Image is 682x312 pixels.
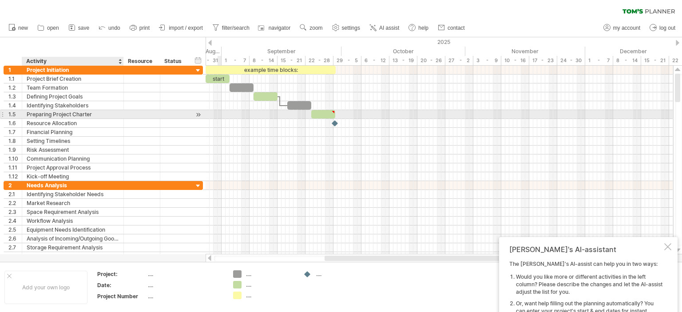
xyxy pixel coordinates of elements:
[8,234,22,243] div: 2.6
[27,234,119,243] div: Analysis of Incoming/Outgoing Goods
[108,25,120,31] span: undo
[27,137,119,145] div: Setting Timelines
[222,47,341,56] div: September 2025
[641,56,669,65] div: 15 - 21
[206,75,230,83] div: start
[27,154,119,163] div: Communication Planning
[148,292,222,300] div: ....
[297,22,325,34] a: zoom
[8,225,22,234] div: 2.5
[210,22,252,34] a: filter/search
[316,270,365,278] div: ....
[8,146,22,154] div: 1.9
[8,190,22,198] div: 2.1
[557,56,585,65] div: 24 - 30
[8,217,22,225] div: 2.4
[169,25,203,31] span: import / export
[27,101,119,110] div: Identifying Stakeholders
[585,56,613,65] div: 1 - 7
[361,56,389,65] div: 6 - 12
[8,101,22,110] div: 1.4
[342,25,360,31] span: settings
[27,181,119,190] div: Needs Analysis
[379,25,399,31] span: AI assist
[8,128,22,136] div: 1.7
[445,56,473,65] div: 27 - 2
[8,181,22,190] div: 2
[27,252,119,261] div: Environmental Impact Analysis
[516,273,662,296] li: Would you like more or different activities in the left column? Please describe the changes and l...
[8,154,22,163] div: 1.10
[269,25,290,31] span: navigator
[501,56,529,65] div: 10 - 16
[529,56,557,65] div: 17 - 23
[8,92,22,101] div: 1.3
[97,270,146,278] div: Project:
[246,270,294,278] div: ....
[27,92,119,101] div: Defining Project Goals
[465,47,585,56] div: November 2025
[27,225,119,234] div: Equipment Needs Identification
[8,75,22,83] div: 1.1
[278,56,305,65] div: 15 - 21
[27,190,119,198] div: Identifying Stakeholder Needs
[647,22,678,34] a: log out
[257,22,293,34] a: navigator
[601,22,643,34] a: my account
[389,56,417,65] div: 13 - 19
[246,281,294,288] div: ....
[8,119,22,127] div: 1.6
[659,25,675,31] span: log out
[35,22,62,34] a: open
[613,25,640,31] span: my account
[305,56,333,65] div: 22 - 28
[222,56,250,65] div: 1 - 7
[473,56,501,65] div: 3 - 9
[148,270,222,278] div: ....
[8,243,22,252] div: 2.7
[509,245,662,254] div: [PERSON_NAME]'s AI-assistant
[448,25,465,31] span: contact
[436,22,468,34] a: contact
[27,146,119,154] div: Risk Assessment
[8,110,22,118] div: 1.5
[8,172,22,181] div: 1.12
[127,22,152,34] a: print
[8,137,22,145] div: 1.8
[27,208,119,216] div: Space Requirement Analysis
[148,281,222,289] div: ....
[66,22,92,34] a: save
[222,25,250,31] span: filter/search
[27,110,119,118] div: Preparing Project Charter
[164,57,184,66] div: Status
[27,163,119,172] div: Project Approval Process
[97,292,146,300] div: Project Number
[8,83,22,92] div: 1.2
[27,128,119,136] div: Financial Planning
[128,57,155,66] div: Resource
[4,271,87,304] div: Add your own logo
[194,56,222,65] div: 25 - 31
[341,47,465,56] div: October 2025
[18,25,28,31] span: new
[613,56,641,65] div: 8 - 14
[139,25,150,31] span: print
[96,22,123,34] a: undo
[6,22,31,34] a: new
[97,281,146,289] div: Date:
[418,25,428,31] span: help
[78,25,89,31] span: save
[333,56,361,65] div: 29 - 5
[27,199,119,207] div: Market Research
[27,243,119,252] div: Storage Requirement Analysis
[26,57,119,66] div: Activity
[206,66,336,74] div: example time blocks:
[250,56,278,65] div: 8 - 14
[330,22,363,34] a: settings
[194,110,202,119] div: scroll to activity
[27,66,119,74] div: Project Initiation
[8,208,22,216] div: 2.3
[157,22,206,34] a: import / export
[8,163,22,172] div: 1.11
[47,25,59,31] span: open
